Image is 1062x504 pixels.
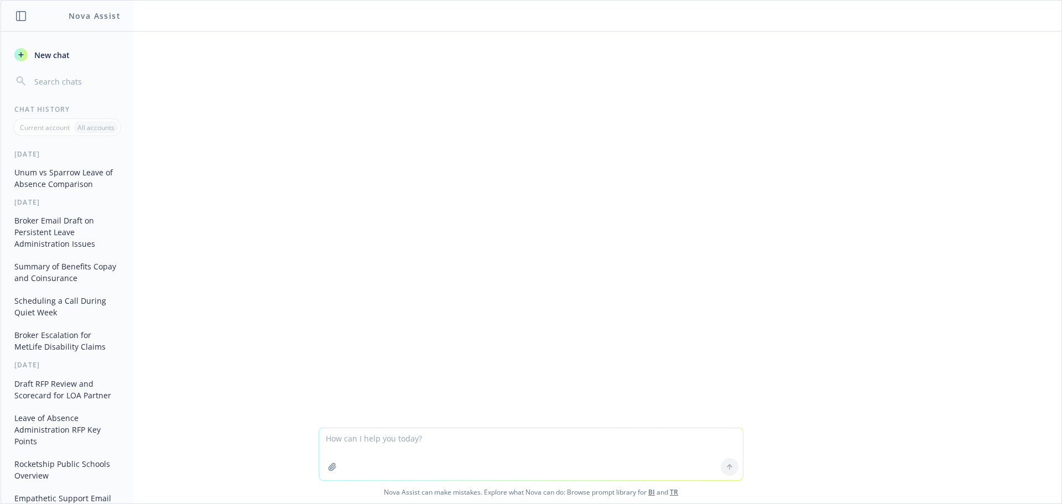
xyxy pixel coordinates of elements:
button: Broker Escalation for MetLife Disability Claims [10,326,124,356]
input: Search chats [32,74,120,89]
div: Chat History [1,105,133,114]
button: Summary of Benefits Copay and Coinsurance [10,257,124,287]
button: Rocketship Public Schools Overview [10,455,124,485]
button: Scheduling a Call During Quiet Week [10,292,124,321]
a: TR [670,487,678,497]
span: New chat [32,49,70,61]
div: [DATE] [1,149,133,159]
div: [DATE] [1,198,133,207]
button: Broker Email Draft on Persistent Leave Administration Issues [10,211,124,253]
button: Draft RFP Review and Scorecard for LOA Partner [10,375,124,404]
button: Unum vs Sparrow Leave of Absence Comparison [10,163,124,193]
p: Current account [20,123,70,132]
span: Nova Assist can make mistakes. Explore what Nova can do: Browse prompt library for and [5,481,1057,503]
div: [DATE] [1,360,133,370]
a: BI [648,487,655,497]
button: Leave of Absence Administration RFP Key Points [10,409,124,450]
h1: Nova Assist [69,10,121,22]
button: New chat [10,45,124,65]
p: All accounts [77,123,114,132]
